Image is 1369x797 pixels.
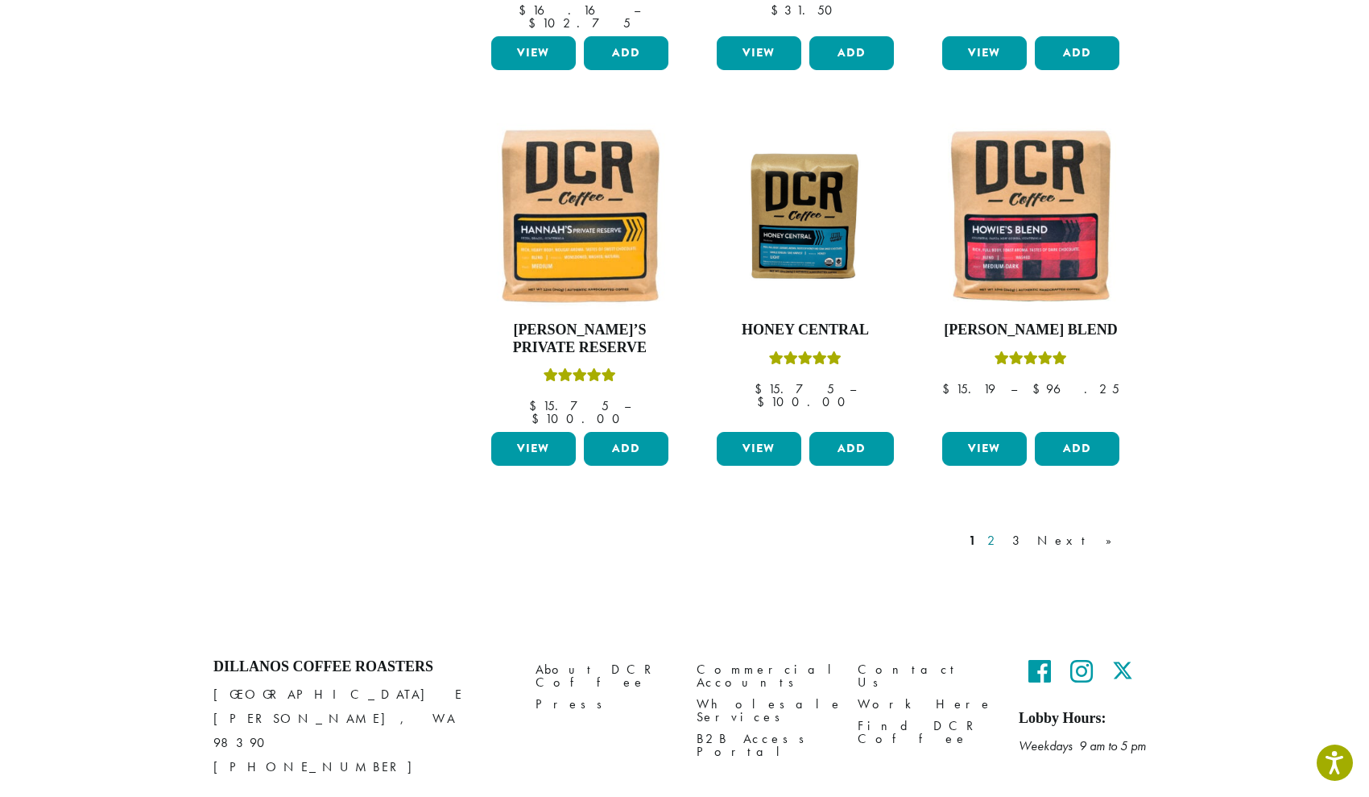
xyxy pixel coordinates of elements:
a: Commercial Accounts [697,658,833,693]
a: Honey CentralRated 5.00 out of 5 [713,123,898,425]
a: Contact Us [858,658,995,693]
h4: [PERSON_NAME]’s Private Reserve [487,322,672,356]
div: Rated 5.00 out of 5 [769,349,842,373]
a: Press [536,693,672,715]
a: View [717,36,801,70]
img: Howies-Blend-12oz-300x300.jpg [938,123,1123,309]
button: Add [584,36,668,70]
a: Find DCR Coffee [858,716,995,750]
button: Add [809,36,894,70]
h4: [PERSON_NAME] Blend [938,322,1123,339]
a: View [717,432,801,466]
span: – [624,397,631,414]
a: Work Here [858,693,995,715]
bdi: 15.19 [942,380,995,397]
button: Add [1035,432,1119,466]
span: – [634,2,640,19]
h4: Honey Central [713,322,898,339]
span: $ [757,393,771,410]
span: $ [529,397,543,414]
bdi: 15.75 [755,380,834,397]
span: $ [755,380,768,397]
a: About DCR Coffee [536,658,672,693]
a: View [942,432,1027,466]
bdi: 100.00 [757,393,853,410]
span: $ [771,2,784,19]
bdi: 96.25 [1032,380,1119,397]
bdi: 16.16 [519,2,618,19]
a: 2 [984,531,1004,550]
h5: Lobby Hours: [1019,710,1156,728]
a: Next » [1034,531,1127,550]
span: $ [531,410,545,427]
span: $ [942,380,956,397]
img: Hannahs-Private-Reserve-12oz-300x300.jpg [487,123,672,309]
em: Weekdays 9 am to 5 pm [1019,737,1146,754]
span: $ [519,2,532,19]
button: Add [1035,36,1119,70]
button: Add [809,432,894,466]
p: [GEOGRAPHIC_DATA] E [PERSON_NAME], WA 98390 [PHONE_NUMBER] [213,683,511,779]
span: $ [528,15,542,31]
a: [PERSON_NAME]’s Private ReserveRated 5.00 out of 5 [487,123,672,425]
div: Rated 4.67 out of 5 [995,349,1067,373]
a: View [942,36,1027,70]
button: Add [584,432,668,466]
a: Wholesale Services [697,693,833,728]
div: Rated 5.00 out of 5 [544,366,616,390]
bdi: 102.75 [528,15,631,31]
bdi: 100.00 [531,410,627,427]
bdi: 31.50 [771,2,840,19]
span: – [1011,380,1017,397]
a: View [491,36,576,70]
h4: Dillanos Coffee Roasters [213,658,511,676]
a: View [491,432,576,466]
a: 1 [966,531,979,550]
span: – [850,380,856,397]
a: B2B Access Portal [697,729,833,763]
img: Honey-Central-stock-image-fix-1200-x-900.png [713,147,898,285]
a: [PERSON_NAME] BlendRated 4.67 out of 5 [938,123,1123,425]
span: $ [1032,380,1046,397]
a: 3 [1009,531,1029,550]
bdi: 15.75 [529,397,609,414]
